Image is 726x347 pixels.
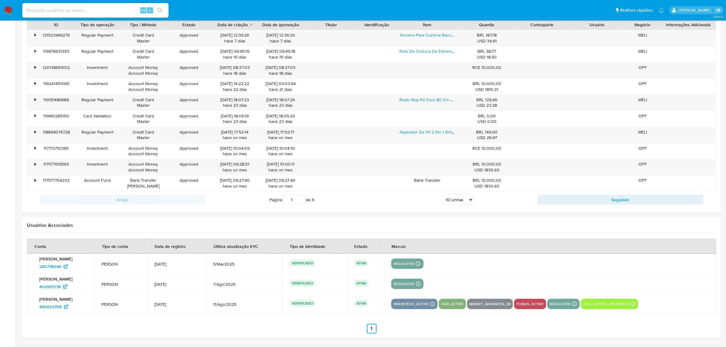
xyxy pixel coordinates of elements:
a: Sair [715,7,721,13]
button: search-icon [154,6,166,15]
p: jhonata.costa@mercadolivre.com [678,7,713,13]
input: Pesquise usuários ou casos... [22,6,169,14]
span: s [149,7,151,13]
a: Notificações [659,8,664,13]
span: Atalhos rápidos [620,7,653,13]
span: 3.154.0 [713,14,723,19]
span: Alt [141,7,146,13]
h2: Usuários Associados [27,222,716,228]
